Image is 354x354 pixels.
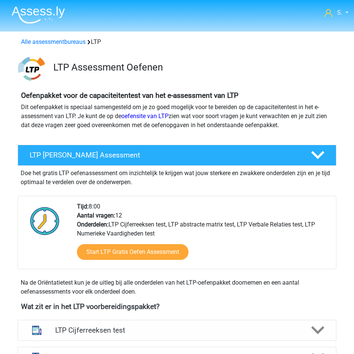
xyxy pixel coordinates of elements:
[21,103,333,130] p: Dit oefenpakket is speciaal samengesteld om je zo goed mogelijk voor te bereiden op de capaciteit...
[77,212,115,219] b: Aantal vragen:
[121,112,169,120] a: oefensite van LTP
[18,37,336,46] div: LTP
[27,321,47,340] img: cijferreeksen
[21,302,333,311] h4: Wat zit er in het LTP voorbereidingspakket?
[30,151,299,159] h4: LTP [PERSON_NAME] Assessment
[337,9,342,16] span: S.
[21,38,86,45] a: Alle assessmentbureaus
[77,244,188,260] a: Start LTP Gratis Oefen Assessment
[18,278,336,296] div: Na de Oriëntatietest kun je de uitleg bij alle onderdelen van het LTP-oefenpakket doornemen en ee...
[324,8,348,17] a: S.
[18,166,336,187] div: Doe het gratis LTP oefenassessment om inzichtelijk te krijgen wat jouw sterkere en zwakkere onder...
[15,320,339,341] a: cijferreeksen LTP Cijferreeksen test
[77,221,108,228] b: Onderdelen:
[12,6,65,24] img: Assessly
[21,91,238,100] b: Oefenpakket voor de capaciteitentest van het e-assessment van LTP
[53,61,330,73] h3: LTP Assessment Oefenen
[15,145,339,166] a: LTP [PERSON_NAME] Assessment
[26,202,64,240] img: Klok
[18,55,45,82] img: ltp.png
[55,326,299,334] h4: LTP Cijferreeksen test
[77,203,89,210] b: Tijd:
[71,202,336,269] div: 8:00 12 LTP Cijferreeksen test, LTP abstracte matrix test, LTP Verbale Relaties test, LTP Numerie...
